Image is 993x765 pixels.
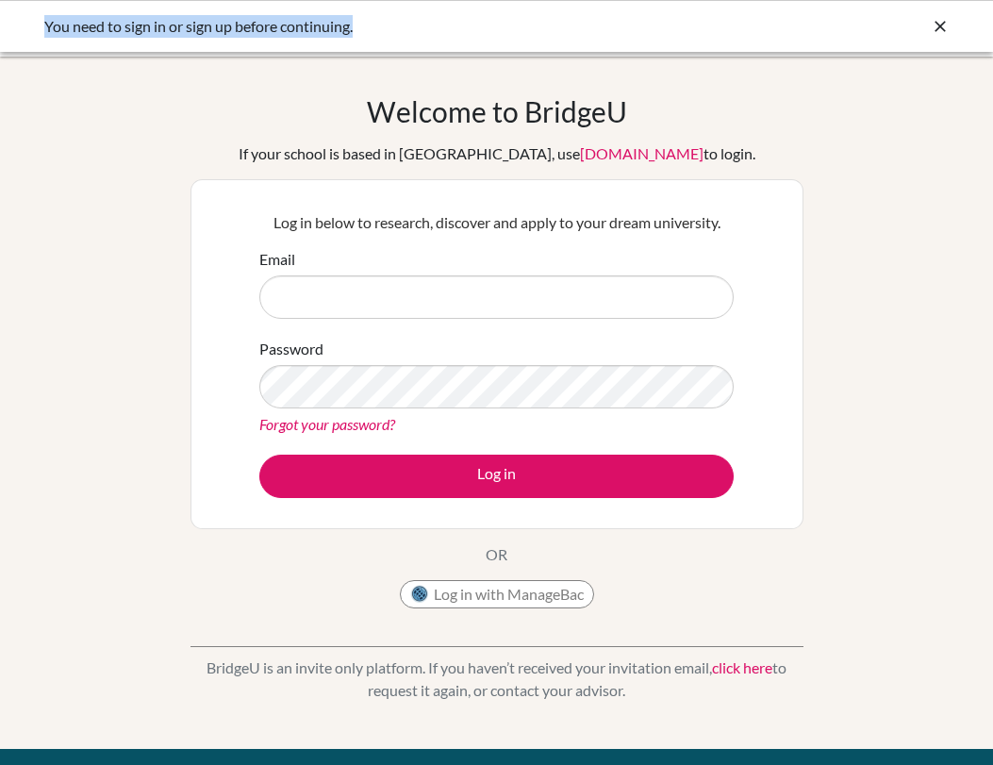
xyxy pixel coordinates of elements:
[367,94,627,128] h1: Welcome to BridgeU
[400,580,594,608] button: Log in with ManageBac
[259,211,734,234] p: Log in below to research, discover and apply to your dream university.
[259,338,323,360] label: Password
[44,15,667,38] div: You need to sign in or sign up before continuing.
[712,658,772,676] a: click here
[259,415,395,433] a: Forgot your password?
[190,657,803,702] p: BridgeU is an invite only platform. If you haven’t received your invitation email, to request it ...
[259,248,295,271] label: Email
[259,455,734,498] button: Log in
[580,144,703,162] a: [DOMAIN_NAME]
[486,543,507,566] p: OR
[239,142,755,165] div: If your school is based in [GEOGRAPHIC_DATA], use to login.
